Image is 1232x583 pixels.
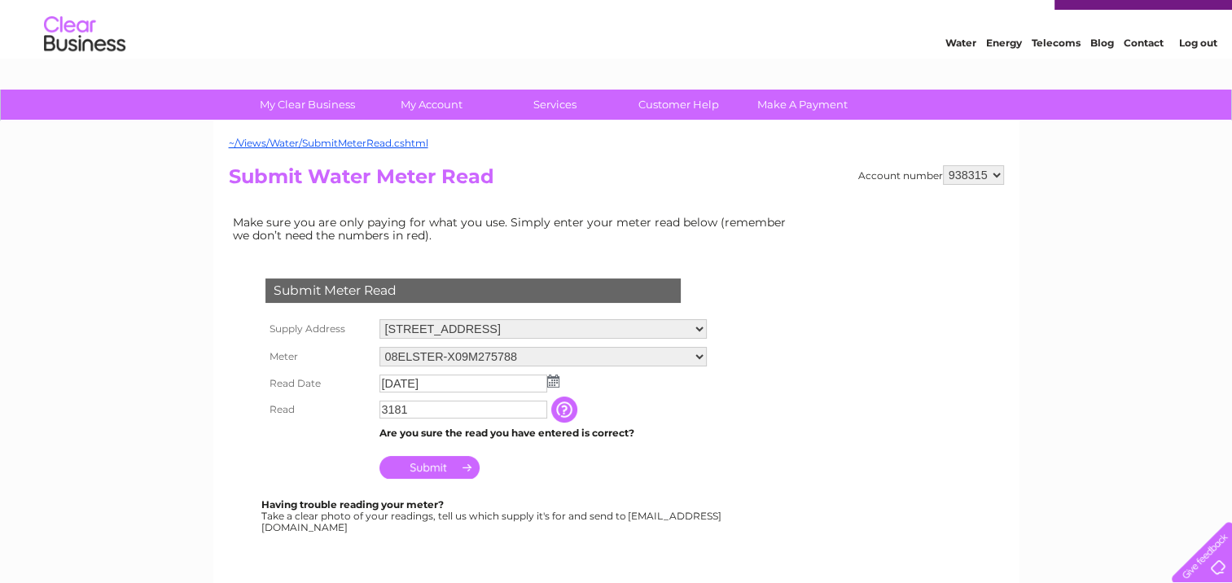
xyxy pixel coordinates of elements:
[261,343,375,370] th: Meter
[229,137,428,149] a: ~/Views/Water/SubmitMeterRead.cshtml
[858,165,1004,185] div: Account number
[261,397,375,423] th: Read
[986,69,1022,81] a: Energy
[1178,69,1217,81] a: Log out
[1090,69,1114,81] a: Blog
[547,375,559,388] img: ...
[261,499,724,533] div: Take a clear photo of your readings, tell us which supply it's for and send to [EMAIL_ADDRESS][DO...
[229,165,1004,196] h2: Submit Water Meter Read
[265,278,681,303] div: Submit Meter Read
[261,315,375,343] th: Supply Address
[375,423,711,444] td: Are you sure the read you have entered is correct?
[735,90,870,120] a: Make A Payment
[379,456,480,479] input: Submit
[43,42,126,92] img: logo.png
[925,8,1037,28] a: 0333 014 3131
[945,69,976,81] a: Water
[1032,69,1081,81] a: Telecoms
[1124,69,1164,81] a: Contact
[232,9,1002,79] div: Clear Business is a trading name of Verastar Limited (registered in [GEOGRAPHIC_DATA] No. 3667643...
[612,90,746,120] a: Customer Help
[364,90,498,120] a: My Account
[229,212,799,246] td: Make sure you are only paying for what you use. Simply enter your meter read below (remember we d...
[240,90,375,120] a: My Clear Business
[551,397,581,423] input: Information
[488,90,622,120] a: Services
[261,370,375,397] th: Read Date
[261,498,444,511] b: Having trouble reading your meter?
